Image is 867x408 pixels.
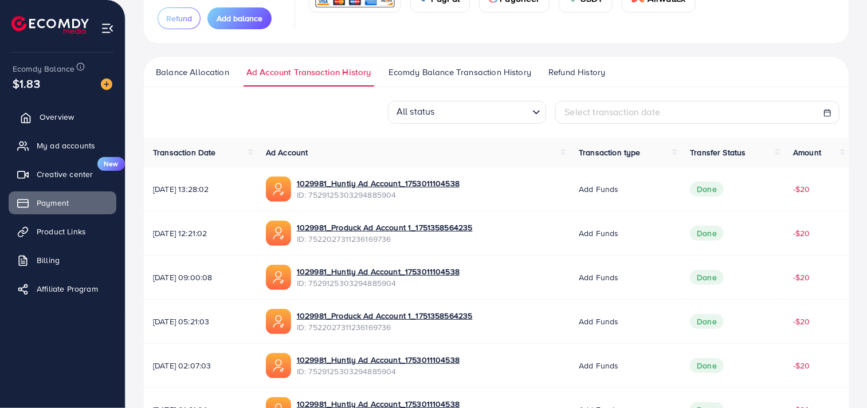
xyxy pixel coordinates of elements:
[266,221,291,246] img: ic-ads-acc.e4c84228.svg
[297,222,473,233] a: 1029981_Produck Ad Account 1_1751358564235
[297,266,460,277] a: 1029981_Huntly Ad Account_1753011104538
[166,13,192,24] span: Refund
[37,283,98,295] span: Affiliate Program
[579,183,618,195] span: Add funds
[388,101,546,124] div: Search for option
[266,353,291,378] img: ic-ads-acc.e4c84228.svg
[37,168,93,180] span: Creative center
[690,226,724,241] span: Done
[548,66,605,79] span: Refund History
[217,13,262,24] span: Add balance
[9,105,116,128] a: Overview
[793,316,810,327] span: -$20
[579,272,618,283] span: Add funds
[690,182,724,197] span: Done
[266,176,291,202] img: ic-ads-acc.e4c84228.svg
[389,66,531,79] span: Ecomdy Balance Transaction History
[793,360,810,371] span: -$20
[579,147,641,158] span: Transaction type
[579,316,618,327] span: Add funds
[37,140,95,151] span: My ad accounts
[101,22,114,35] img: menu
[153,316,248,327] span: [DATE] 05:21:03
[297,178,460,189] a: 1029981_Huntly Ad Account_1753011104538
[297,321,473,333] span: ID: 7522027311236169736
[153,183,248,195] span: [DATE] 13:28:02
[37,197,69,209] span: Payment
[690,358,724,373] span: Done
[207,7,272,29] button: Add balance
[9,249,116,272] a: Billing
[818,356,858,399] iframe: Chat
[37,254,60,266] span: Billing
[9,277,116,300] a: Affiliate Program
[394,102,437,121] span: All status
[297,233,473,245] span: ID: 7522027311236169736
[793,183,810,195] span: -$20
[158,7,201,29] button: Refund
[579,227,618,239] span: Add funds
[9,163,116,186] a: Creative centerNew
[438,103,528,121] input: Search for option
[297,277,460,289] span: ID: 7529125303294885904
[246,66,371,79] span: Ad Account Transaction History
[690,314,724,329] span: Done
[37,226,86,237] span: Product Links
[13,63,74,74] span: Ecomdy Balance
[153,360,248,371] span: [DATE] 02:07:03
[690,270,724,285] span: Done
[297,189,460,201] span: ID: 7529125303294885904
[9,134,116,157] a: My ad accounts
[153,147,216,158] span: Transaction Date
[11,16,89,34] img: logo
[297,366,460,377] span: ID: 7529125303294885904
[101,79,112,90] img: image
[793,227,810,239] span: -$20
[297,354,460,366] a: 1029981_Huntly Ad Account_1753011104538
[579,360,618,371] span: Add funds
[40,111,74,123] span: Overview
[793,147,821,158] span: Amount
[690,147,746,158] span: Transfer Status
[97,157,125,171] span: New
[156,66,229,79] span: Balance Allocation
[153,272,248,283] span: [DATE] 09:00:08
[266,309,291,334] img: ic-ads-acc.e4c84228.svg
[266,147,308,158] span: Ad Account
[266,265,291,290] img: ic-ads-acc.e4c84228.svg
[13,75,40,92] span: $1.83
[793,272,810,283] span: -$20
[9,191,116,214] a: Payment
[9,220,116,243] a: Product Links
[153,227,248,239] span: [DATE] 12:21:02
[297,310,473,321] a: 1029981_Produck Ad Account 1_1751358564235
[565,105,661,118] span: Select transaction date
